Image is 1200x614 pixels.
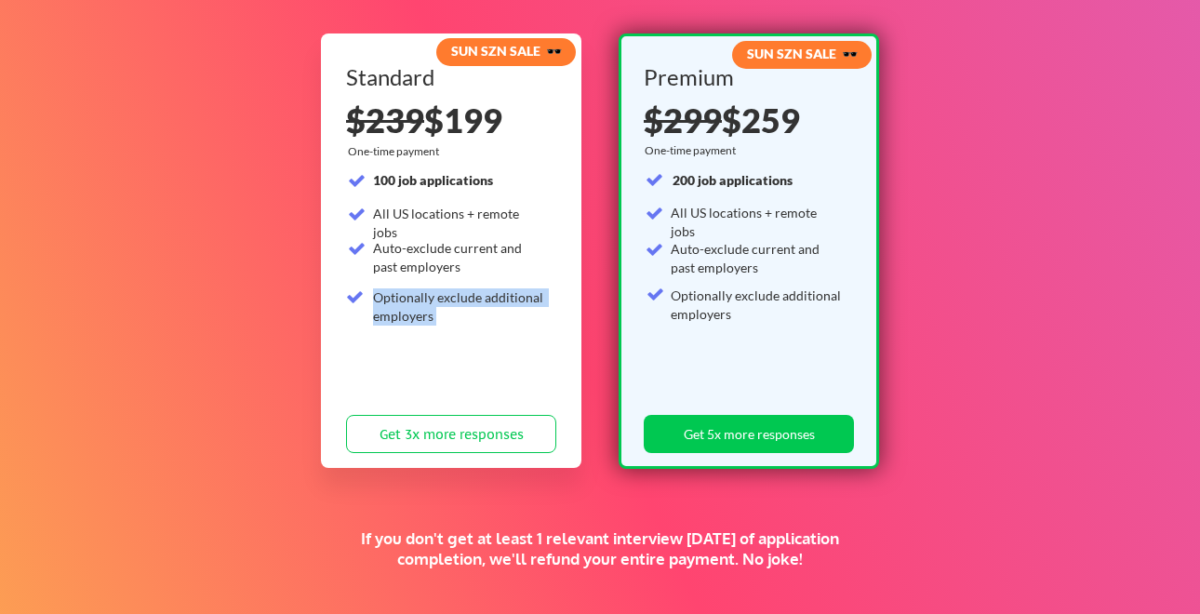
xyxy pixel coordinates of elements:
[645,143,741,158] div: One-time payment
[644,103,847,137] div: $259
[644,415,854,453] button: Get 5x more responses
[671,240,843,276] div: Auto-exclude current and past employers
[346,103,556,137] div: $199
[451,43,562,59] strong: SUN SZN SALE 🕶️
[373,288,545,325] div: Optionally exclude additional employers
[346,100,424,140] s: $239
[644,100,722,140] s: $299
[673,172,793,188] strong: 200 job applications
[671,204,843,240] div: All US locations + remote jobs
[348,144,445,159] div: One-time payment
[373,205,545,241] div: All US locations + remote jobs
[373,172,493,188] strong: 100 job applications
[747,46,858,61] strong: SUN SZN SALE 🕶️
[346,415,556,453] button: Get 3x more responses
[644,66,847,88] div: Premium
[373,239,545,275] div: Auto-exclude current and past employers
[671,287,843,323] div: Optionally exclude additional employers
[323,528,877,569] div: If you don't get at least 1 relevant interview [DATE] of application completion, we'll refund you...
[346,66,550,88] div: Standard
